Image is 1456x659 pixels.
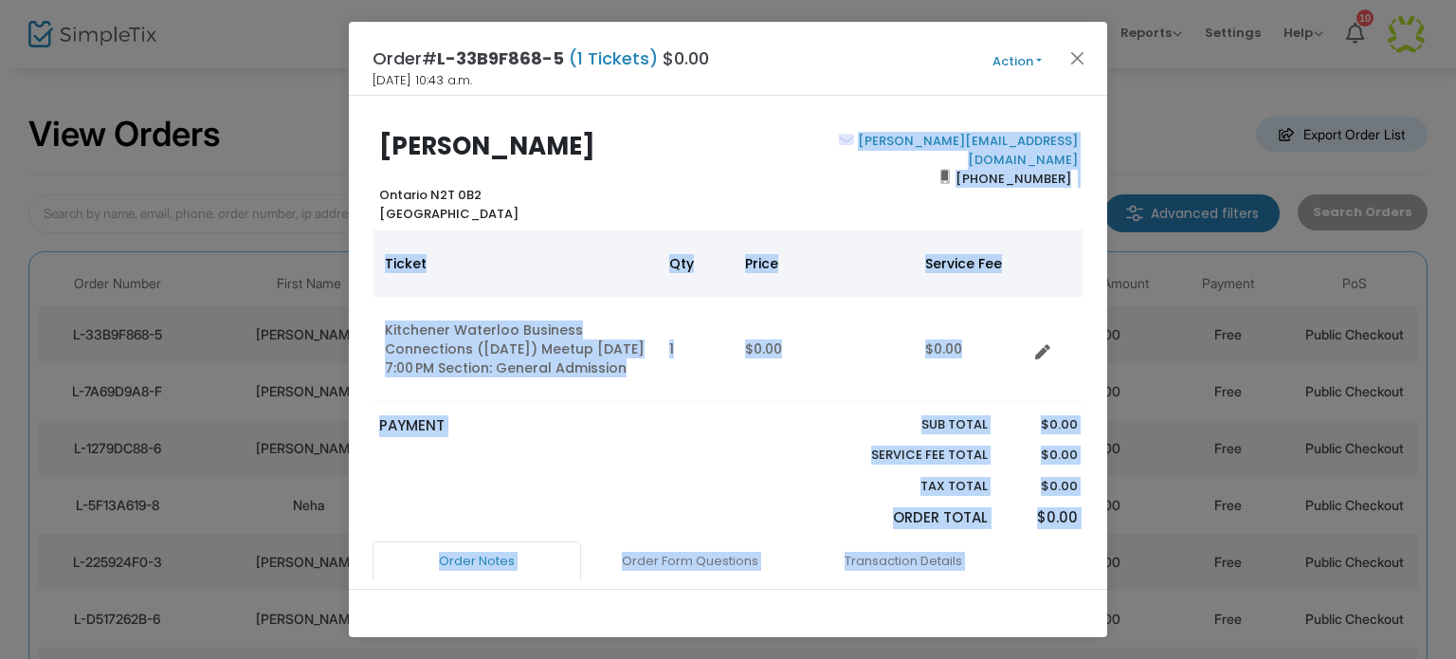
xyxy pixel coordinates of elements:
[1006,446,1077,465] p: $0.00
[960,51,1074,72] button: Action
[373,297,658,402] td: Kitchener Waterloo Business Connections ([DATE]) Meetup [DATE] 7:00 PM Section: General Admission
[1006,477,1077,496] p: $0.00
[586,541,794,581] a: Order Form Questions
[658,230,734,297] th: Qty
[914,230,1028,297] th: Service Fee
[734,230,914,297] th: Price
[373,71,472,90] span: [DATE] 10:43 a.m.
[734,297,914,402] td: $0.00
[827,415,988,434] p: Sub total
[950,163,1078,193] span: [PHONE_NUMBER]
[1006,415,1077,434] p: $0.00
[373,230,658,297] th: Ticket
[564,46,663,70] span: (1 Tickets)
[373,230,1083,402] div: Data table
[1006,507,1077,529] p: $0.00
[827,446,988,465] p: Service Fee Total
[437,46,564,70] span: L-33B9F868-5
[373,46,709,71] h4: Order# $0.00
[658,297,734,402] td: 1
[373,541,581,581] a: Order Notes
[1065,46,1090,70] button: Close
[914,297,1028,402] td: $0.00
[827,477,988,496] p: Tax Total
[377,579,586,619] a: Admission Details
[379,129,595,163] b: [PERSON_NAME]
[379,186,519,223] b: Ontario N2T 0B2 [GEOGRAPHIC_DATA]
[379,415,719,437] p: PAYMENT
[799,541,1008,581] a: Transaction Details
[827,507,988,529] p: Order Total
